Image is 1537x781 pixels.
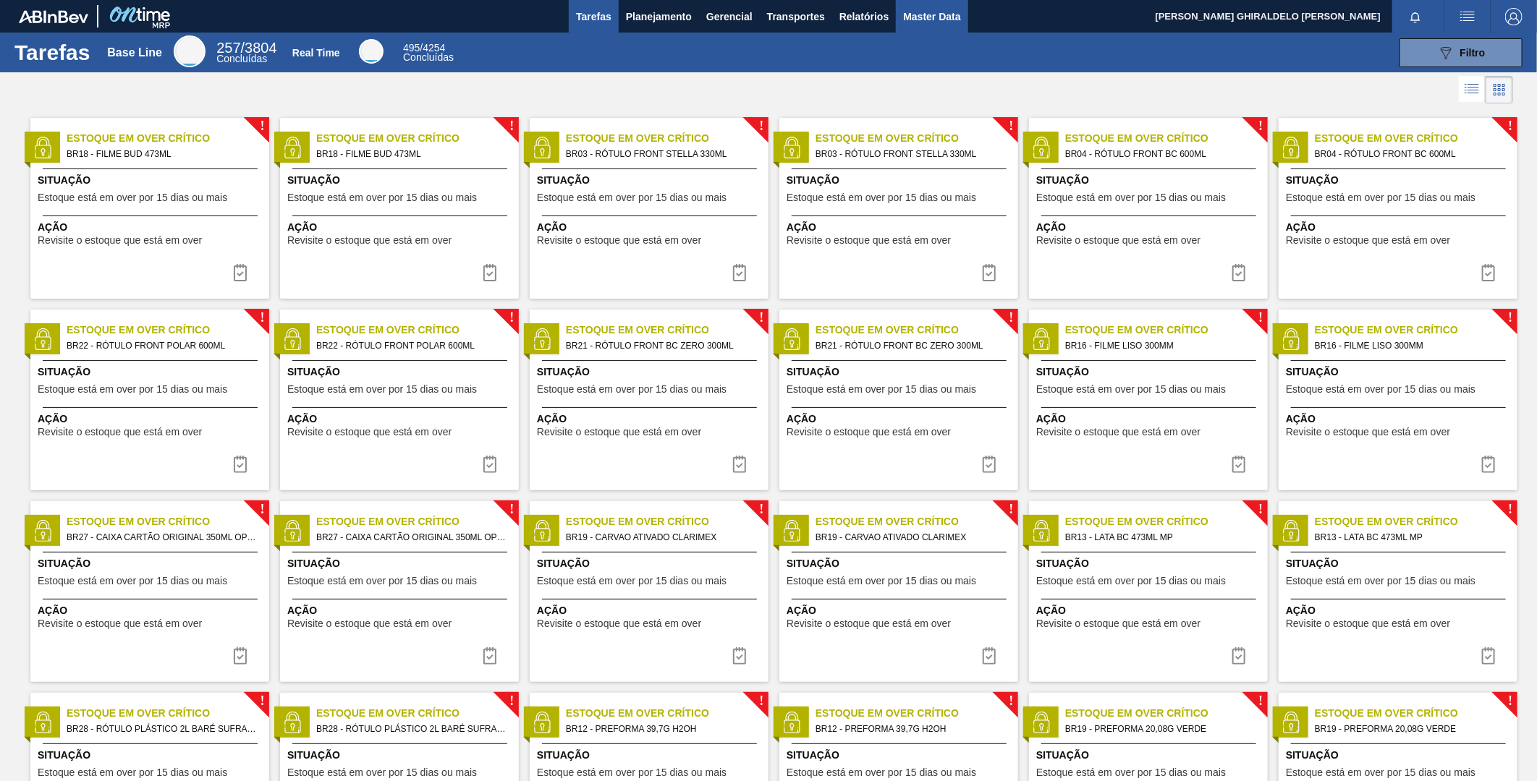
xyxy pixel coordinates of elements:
[537,411,765,427] span: Ação
[223,258,258,287] button: icon-task complete
[972,641,1007,670] div: Completar tarefa: 30219416
[216,40,240,56] span: 257
[759,504,763,515] span: !
[1036,192,1226,203] span: Estoque está em over por 15 dias ou mais
[787,173,1015,188] span: Situação
[1286,618,1450,629] span: Revisite o estoque que está em over
[1280,712,1302,733] img: status
[1009,121,1013,132] span: !
[1065,514,1268,529] span: Estoque em Over Crítico
[816,146,1007,162] span: BR03 - RÓTULO FRONT STELLA 330ML
[537,603,765,618] span: Ação
[566,323,768,338] span: Estoque em Over Crítico
[260,312,264,323] span: !
[1480,456,1497,473] img: icon-task complete
[316,146,507,162] span: BR18 - FILME BUD 473ML
[537,384,727,395] span: Estoque está em over por 15 dias ou mais
[839,8,889,25] span: Relatórios
[509,504,514,515] span: !
[537,556,765,571] span: Situação
[38,603,266,618] span: Ação
[1036,235,1201,246] span: Revisite o estoque que está em over
[1221,258,1256,287] button: icon-task complete
[1221,641,1256,670] button: icon-task complete
[473,450,507,479] div: Completar tarefa: 30219412
[403,43,454,62] div: Real Time
[107,46,162,59] div: Base Line
[1030,137,1052,158] img: status
[403,51,454,63] span: Concluídas
[781,137,803,158] img: status
[473,641,507,670] div: Completar tarefa: 30219415
[287,192,477,203] span: Estoque está em over por 15 dias ou mais
[1221,450,1256,479] div: Completar tarefa: 30219414
[731,456,748,473] img: icon-task complete
[38,576,227,586] span: Estoque está em over por 15 dias ou mais
[473,258,507,287] div: Completar tarefa: 30219409
[1065,146,1256,162] span: BR04 - RÓTULO FRONT BC 600ML
[781,520,803,542] img: status
[787,603,1015,618] span: Ação
[1258,696,1263,707] span: !
[1230,264,1248,281] img: icon-task complete
[38,427,202,438] span: Revisite o estoque que está em over
[1280,328,1302,350] img: status
[1036,748,1264,763] span: Situação
[403,42,420,54] span: 495
[787,411,1015,427] span: Ação
[38,220,266,235] span: Ação
[537,576,727,586] span: Estoque está em over por 15 dias ou mais
[981,456,998,473] img: icon-task complete
[67,721,258,737] span: BR28 - RÓTULO PLÁSTICO 2L BARÉ SUFRAMA AH
[1286,411,1514,427] span: Ação
[1036,411,1264,427] span: Ação
[1258,504,1263,515] span: !
[509,696,514,707] span: !
[1471,258,1506,287] button: icon-task complete
[626,8,692,25] span: Planejamento
[731,647,748,665] img: icon-task complete
[767,8,825,25] span: Transportes
[537,427,701,438] span: Revisite o estoque que está em over
[232,456,249,473] img: icon-task complete
[1460,47,1486,59] span: Filtro
[1315,721,1506,737] span: BR19 - PREFORMA 20,08G VERDE
[566,706,768,721] span: Estoque em Over Crítico
[287,411,515,427] span: Ação
[316,338,507,354] span: BR22 - RÓTULO FRONT POLAR 600ML
[1065,706,1268,721] span: Estoque em Over Crítico
[1065,338,1256,354] span: BR16 - FILME LISO 300MM
[260,696,264,707] span: !
[816,131,1018,146] span: Estoque em Over Crítico
[537,767,727,778] span: Estoque está em over por 15 dias ou mais
[473,258,507,287] button: icon-task complete
[287,767,477,778] span: Estoque está em over por 15 dias ou mais
[67,146,258,162] span: BR18 - FILME BUD 473ML
[38,556,266,571] span: Situação
[537,364,765,380] span: Situação
[531,328,553,350] img: status
[1508,504,1512,515] span: !
[287,748,515,763] span: Situação
[537,235,701,246] span: Revisite o estoque que está em over
[787,427,951,438] span: Revisite o estoque que está em over
[1286,767,1475,778] span: Estoque está em over por 15 dias ou mais
[816,323,1018,338] span: Estoque em Over Crítico
[287,427,452,438] span: Revisite o estoque que está em over
[1036,384,1226,395] span: Estoque está em over por 15 dias ou mais
[260,121,264,132] span: !
[32,520,54,542] img: status
[232,264,249,281] img: icon-task complete
[1221,450,1256,479] button: icon-task complete
[67,514,269,529] span: Estoque em Over Crítico
[287,618,452,629] span: Revisite o estoque que está em over
[1221,258,1256,287] div: Completar tarefa: 30219411
[1459,76,1486,103] div: Visão em Lista
[706,8,753,25] span: Gerencial
[1258,121,1263,132] span: !
[1258,312,1263,323] span: !
[216,40,276,56] span: / 3804
[1036,427,1201,438] span: Revisite o estoque que está em over
[722,450,757,479] button: icon-task complete
[1009,504,1013,515] span: !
